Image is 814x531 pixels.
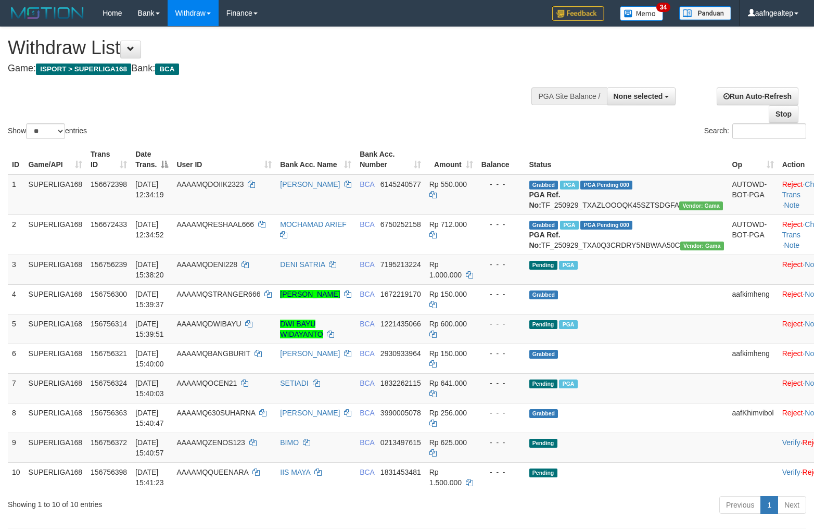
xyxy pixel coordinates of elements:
span: 156756321 [91,349,127,358]
span: Copy 1672219170 to clipboard [380,290,421,298]
td: 1 [8,174,24,215]
a: [PERSON_NAME] [280,290,340,298]
span: [DATE] 15:40:57 [135,438,164,457]
td: 8 [8,403,24,433]
td: TF_250929_TXAZLOOOQK45SZTSDGFA [525,174,728,215]
a: IIS MAYA [280,468,310,476]
span: BCA [360,349,374,358]
div: - - - [481,219,521,230]
span: BCA [360,409,374,417]
span: 156672433 [91,220,127,229]
td: SUPERLIGA168 [24,433,87,462]
span: 156756398 [91,468,127,476]
th: Game/API: activate to sort column ascending [24,145,87,174]
span: AAAAMQZENOS123 [176,438,245,447]
td: SUPERLIGA168 [24,214,87,255]
span: Rp 1.500.000 [429,468,462,487]
th: Op: activate to sort column ascending [728,145,778,174]
span: 156756314 [91,320,127,328]
span: Rp 550.000 [429,180,467,188]
span: Grabbed [529,181,558,189]
a: [PERSON_NAME] [280,349,340,358]
th: Amount: activate to sort column ascending [425,145,477,174]
span: BCA [360,379,374,387]
input: Search: [732,123,806,139]
span: BCA [360,438,374,447]
span: Grabbed [529,221,558,230]
span: 156756372 [91,438,127,447]
img: Feedback.jpg [552,6,604,21]
td: 2 [8,214,24,255]
span: 156756324 [91,379,127,387]
a: Note [784,241,800,249]
a: BIMO [280,438,299,447]
span: AAAAMQ630SUHARNA [176,409,255,417]
td: 10 [8,462,24,492]
span: Copy 6145240577 to clipboard [380,180,421,188]
span: BCA [155,64,179,75]
th: Trans ID: activate to sort column ascending [86,145,131,174]
span: Grabbed [529,290,558,299]
td: aafkimheng [728,284,778,314]
a: Reject [782,379,803,387]
span: PGA Pending [580,221,632,230]
a: Reject [782,320,803,328]
div: - - - [481,467,521,477]
span: Grabbed [529,350,558,359]
span: Marked by aafsoycanthlai [559,320,577,329]
span: Grabbed [529,409,558,418]
th: Bank Acc. Number: activate to sort column ascending [355,145,425,174]
img: MOTION_logo.png [8,5,87,21]
div: - - - [481,378,521,388]
span: Copy 0213497615 to clipboard [380,438,421,447]
span: Rp 1.000.000 [429,260,462,279]
th: ID [8,145,24,174]
span: [DATE] 15:39:37 [135,290,164,309]
a: SETIADI [280,379,308,387]
td: SUPERLIGA168 [24,314,87,344]
span: AAAAMQSTRANGER666 [176,290,260,298]
span: Rp 150.000 [429,349,467,358]
a: Verify [782,438,800,447]
a: DENI SATRIA [280,260,325,269]
span: PGA Pending [580,181,632,189]
span: Vendor URL: https://trx31.1velocity.biz [679,201,723,210]
span: Pending [529,261,557,270]
h4: Game: Bank: [8,64,532,74]
td: AUTOWD-BOT-PGA [728,174,778,215]
span: Copy 1221435066 to clipboard [380,320,421,328]
a: [PERSON_NAME] [280,180,340,188]
span: 156756239 [91,260,127,269]
td: 6 [8,344,24,373]
td: 7 [8,373,24,403]
a: Stop [769,105,798,123]
a: Run Auto-Refresh [717,87,798,105]
span: [DATE] 15:40:03 [135,379,164,398]
span: Pending [529,469,557,477]
span: 156756300 [91,290,127,298]
td: SUPERLIGA168 [24,284,87,314]
td: aafkimheng [728,344,778,373]
div: PGA Site Balance / [531,87,606,105]
a: Verify [782,468,800,476]
span: Copy 1831453481 to clipboard [380,468,421,476]
b: PGA Ref. No: [529,231,561,249]
div: - - - [481,348,521,359]
div: Showing 1 to 10 of 10 entries [8,495,332,510]
span: BCA [360,320,374,328]
button: None selected [607,87,676,105]
th: Date Trans.: activate to sort column descending [131,145,172,174]
a: Reject [782,409,803,417]
td: 9 [8,433,24,462]
span: [DATE] 12:34:52 [135,220,164,239]
div: - - - [481,259,521,270]
td: 3 [8,255,24,284]
span: Copy 3990005078 to clipboard [380,409,421,417]
span: AAAAMQRESHAAL666 [176,220,254,229]
span: Vendor URL: https://trx31.1velocity.biz [680,242,724,250]
span: [DATE] 15:38:20 [135,260,164,279]
img: Button%20Memo.svg [620,6,664,21]
span: Marked by aafsoycanthlai [559,261,577,270]
span: Copy 1832262115 to clipboard [380,379,421,387]
a: DWI BAYU WIDAYANTO [280,320,323,338]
